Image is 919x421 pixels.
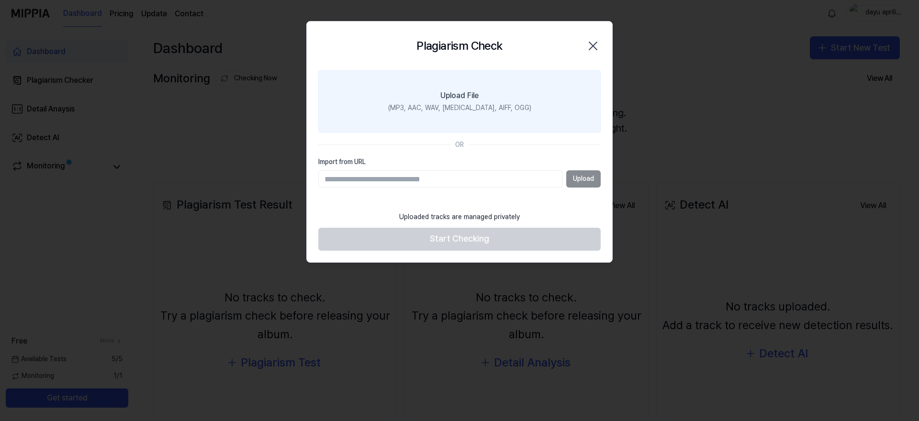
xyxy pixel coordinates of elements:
[393,207,526,228] div: Uploaded tracks are managed privately
[388,103,531,113] div: (MP3, AAC, WAV, [MEDICAL_DATA], AIFF, OGG)
[440,90,479,101] div: Upload File
[416,37,502,55] h2: Plagiarism Check
[455,140,464,150] div: OR
[318,157,601,167] label: Import from URL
